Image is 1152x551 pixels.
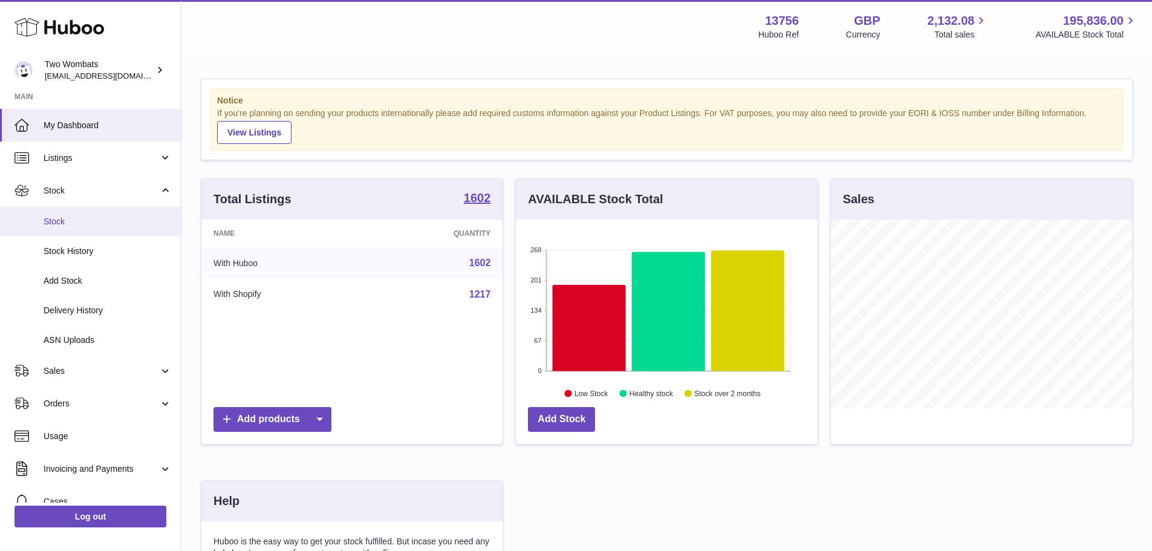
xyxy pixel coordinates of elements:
[535,337,542,344] text: 67
[695,389,761,397] text: Stock over 2 months
[1063,13,1124,29] span: 195,836.00
[765,13,799,29] strong: 13756
[45,59,154,82] div: Two Wombats
[464,192,491,204] strong: 1602
[530,276,541,284] text: 201
[843,191,874,207] h3: Sales
[1035,29,1137,41] span: AVAILABLE Stock Total
[44,496,172,507] span: Cases
[630,389,674,397] text: Healthy stock
[928,13,989,41] a: 2,132.08 Total sales
[44,216,172,227] span: Stock
[201,247,364,279] td: With Huboo
[44,246,172,257] span: Stock History
[44,275,172,287] span: Add Stock
[528,407,595,432] a: Add Stock
[15,61,33,79] img: cormac@twowombats.com
[1035,13,1137,41] a: 195,836.00 AVAILABLE Stock Total
[530,246,541,253] text: 268
[217,121,291,144] a: View Listings
[530,307,541,314] text: 134
[528,191,663,207] h3: AVAILABLE Stock Total
[928,13,975,29] span: 2,132.08
[213,191,291,207] h3: Total Listings
[44,334,172,346] span: ASN Uploads
[44,185,159,197] span: Stock
[44,463,159,475] span: Invoicing and Payments
[213,407,331,432] a: Add products
[201,279,364,310] td: With Shopify
[846,29,880,41] div: Currency
[44,398,159,409] span: Orders
[934,29,988,41] span: Total sales
[574,389,608,397] text: Low Stock
[44,365,159,377] span: Sales
[201,220,364,247] th: Name
[44,120,172,131] span: My Dashboard
[44,305,172,316] span: Delivery History
[45,71,178,80] span: [EMAIL_ADDRESS][DOMAIN_NAME]
[15,506,166,527] a: Log out
[217,95,1116,106] strong: Notice
[44,152,159,164] span: Listings
[854,13,880,29] strong: GBP
[44,431,172,442] span: Usage
[469,289,491,299] a: 1217
[213,493,239,509] h3: Help
[464,192,491,206] a: 1602
[758,29,799,41] div: Huboo Ref
[538,367,542,374] text: 0
[364,220,503,247] th: Quantity
[217,108,1116,144] div: If you're planning on sending your products internationally please add required customs informati...
[469,258,491,268] a: 1602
